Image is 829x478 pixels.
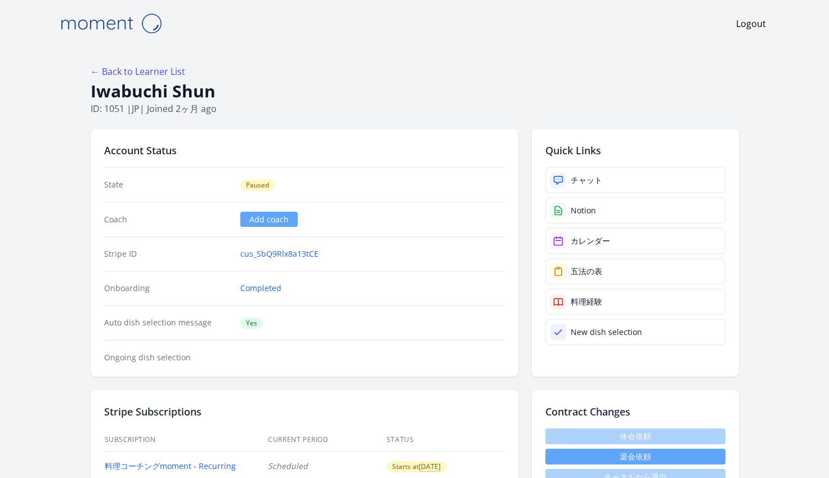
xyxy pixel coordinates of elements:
[571,175,602,186] div: チャット
[240,318,263,329] span: Yes
[545,167,725,193] a: チャット
[268,461,308,471] span: Scheduled
[132,102,140,115] span: jp
[91,65,185,78] a: ← Back to Learner List
[104,179,232,191] dt: State
[545,198,725,224] a: Notion
[545,404,725,419] h2: Contract Changes
[240,283,281,294] a: Completed
[104,142,505,158] h2: Account Status
[386,428,505,452] th: Status
[104,428,268,452] th: Subscription
[736,17,766,30] a: Logout
[240,248,319,260] a: cus_SbQ9Rlx8a13tCE
[545,142,725,158] h2: Quick Links
[240,180,275,191] span: Paused
[104,317,232,329] dt: Auto dish selection message
[545,319,725,345] a: New dish selection
[104,283,232,294] dt: Onboarding
[240,212,298,227] a: Add coach
[545,428,725,444] span: 休会依頼
[571,327,642,338] div: New dish selection
[91,102,739,115] p: ID: 1051 | | Joined 2ヶ月 ago
[104,248,232,260] dt: Stripe ID
[419,462,441,471] button: [DATE]
[387,461,446,472] span: Starts at
[91,81,739,102] h1: Iwabuchi Shun
[55,9,167,38] img: Moment
[104,214,232,225] dt: Coach
[545,228,725,254] a: カレンダー
[571,266,602,277] div: 五法の表
[104,404,505,419] h2: Stripe Subscriptions
[571,205,596,216] div: Notion
[104,352,232,363] dt: Ongoing dish selection
[267,428,386,452] th: Current Period
[571,235,610,247] div: カレンダー
[545,449,725,464] button: 退会依頼
[571,296,602,307] div: 料理経験
[545,258,725,284] a: 五法の表
[105,461,236,471] a: 料理コーチングmoment - Recurring
[545,289,725,315] a: 料理経験
[419,462,441,472] span: [DATE]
